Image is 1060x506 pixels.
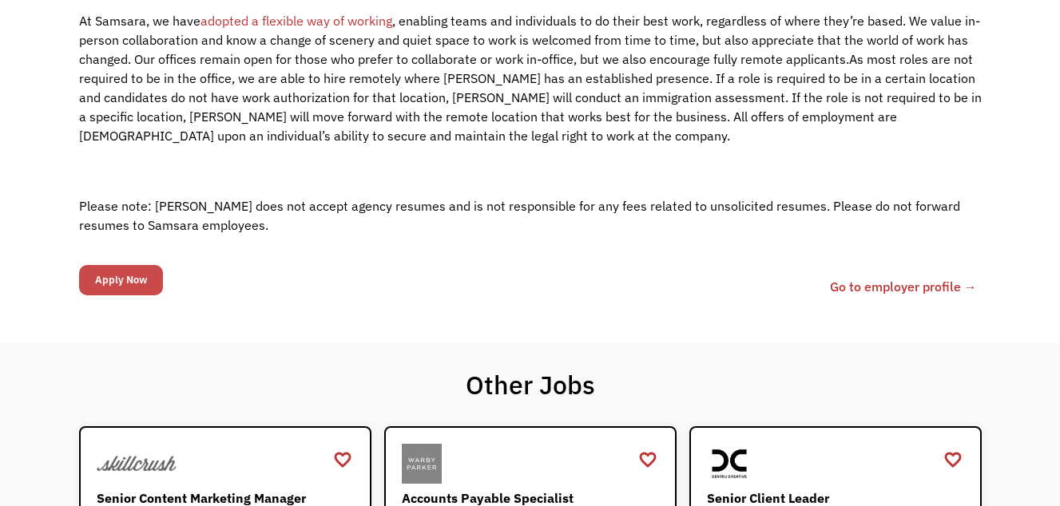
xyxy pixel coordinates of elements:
input: Apply Now [79,265,163,295]
span: Please note: [PERSON_NAME] does not accept agency resumes and is not responsible for any fees rel... [79,198,960,233]
span: , enabling teams and individuals to do their best work, regardless of where they’re based. We val... [79,13,980,67]
form: Email Form [79,261,163,299]
a: favorite_border [638,448,657,472]
a: favorite_border [333,448,352,472]
a: adopted a flexible way of working [200,13,392,29]
a: favorite_border [943,448,963,472]
span: At Samsara, we have [79,13,200,29]
img: Dentsu [707,444,753,484]
img: Warby Parker [402,444,442,484]
img: Skillcrush [97,444,177,484]
span: As most roles are not required to be in the office, we are able to hire remotely where [PERSON_NA... [79,51,982,144]
a: Go to employer profile → [830,277,977,296]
